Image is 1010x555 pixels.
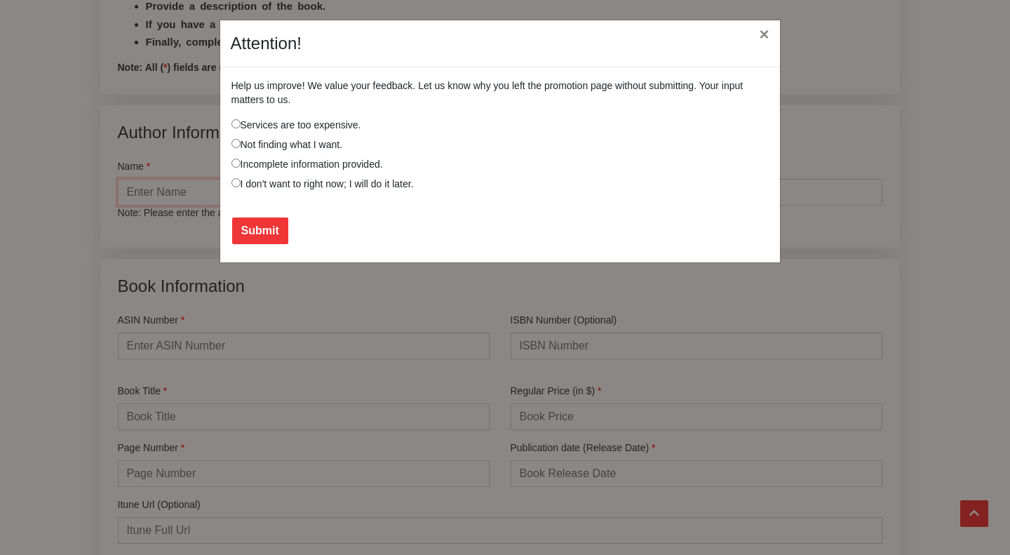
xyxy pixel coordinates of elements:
input: Incomplete information provided. [231,159,241,168]
div: Attention! [231,31,302,56]
input: Submit [232,218,288,244]
button: × [748,15,780,54]
label: Not finding what I want. [231,138,343,152]
label: I don't want to right now; I will do it later. [231,177,414,191]
input: Not finding what I want. [231,139,241,148]
label: Incomplete information provided. [231,157,383,171]
p: Help us improve! We value your feedback. Let us know why you left the promotion page without subm... [231,79,769,107]
label: Services are too expensive. [231,118,361,132]
input: Services are too expensive. [231,119,241,128]
input: I don't want to right now; I will do it later. [231,178,241,187]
